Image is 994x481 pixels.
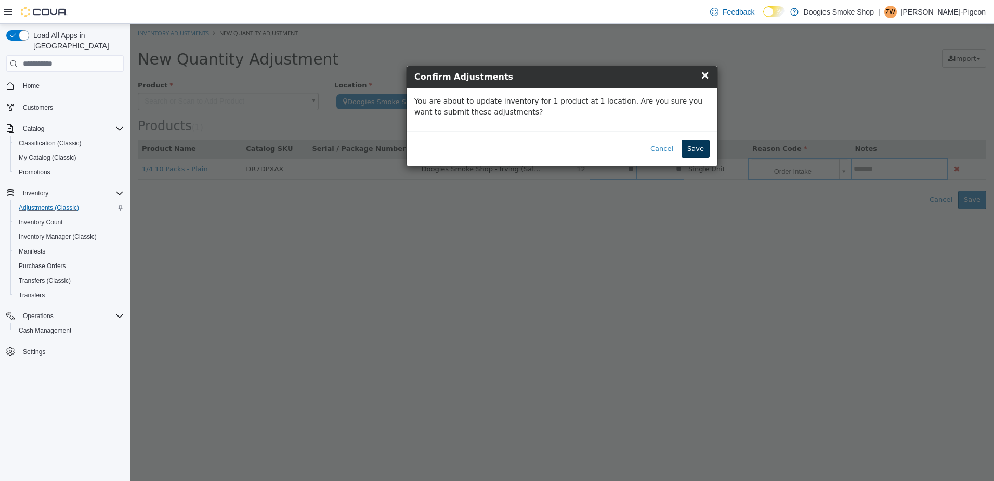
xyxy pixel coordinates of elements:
span: Inventory Count [15,216,124,229]
p: | [878,6,880,18]
span: Inventory Manager (Classic) [19,233,97,241]
button: Operations [2,309,128,323]
a: Settings [19,346,49,358]
button: Settings [2,344,128,359]
span: ZW [885,6,895,18]
span: Classification (Classic) [15,137,124,149]
span: Settings [19,345,124,358]
p: [PERSON_NAME]-Pigeon [901,6,986,18]
span: Feedback [723,7,754,17]
span: Customers [19,100,124,113]
span: Transfers (Classic) [19,276,71,285]
button: Customers [2,99,128,115]
button: Cash Management [10,323,128,338]
a: Manifests [15,245,49,258]
span: Transfers [19,291,45,299]
button: Promotions [10,165,128,180]
button: Catalog [19,122,48,135]
a: My Catalog (Classic) [15,151,81,164]
span: Home [19,79,124,92]
span: Manifests [15,245,124,258]
a: Purchase Orders [15,260,70,272]
button: Inventory Count [10,215,128,230]
button: Inventory [19,187,53,199]
p: Doogies Smoke Shop [804,6,874,18]
span: Operations [23,312,54,320]
button: Inventory Manager (Classic) [10,230,128,244]
span: Manifests [19,247,45,256]
button: Home [2,78,128,93]
a: Cash Management [15,324,75,337]
button: Inventory [2,186,128,200]
a: Transfers [15,289,49,301]
button: Manifests [10,244,128,259]
a: Feedback [706,2,758,22]
span: My Catalog (Classic) [15,151,124,164]
span: Inventory Manager (Classic) [15,231,124,243]
button: Save [552,116,580,134]
span: Cash Management [15,324,124,337]
a: Inventory Count [15,216,67,229]
button: Catalog [2,121,128,136]
button: Cancel [515,116,549,134]
nav: Complex example [6,74,124,386]
button: Transfers [10,288,128,302]
a: Classification (Classic) [15,137,86,149]
span: Transfers (Classic) [15,274,124,287]
span: Transfers [15,289,124,301]
span: Cash Management [19,326,71,335]
span: Operations [19,310,124,322]
span: Adjustments (Classic) [19,204,79,212]
button: My Catalog (Classic) [10,150,128,165]
span: Purchase Orders [19,262,66,270]
span: Purchase Orders [15,260,124,272]
img: Cova [21,7,68,17]
span: Inventory [19,187,124,199]
span: Promotions [15,166,124,179]
span: Classification (Classic) [19,139,82,147]
span: Catalog [23,124,44,133]
h4: Confirm Adjustments [284,47,580,59]
span: Customers [23,104,53,112]
a: Inventory Manager (Classic) [15,231,101,243]
span: Home [23,82,40,90]
a: Transfers (Classic) [15,274,75,287]
span: My Catalog (Classic) [19,154,76,162]
span: Load All Apps in [GEOGRAPHIC_DATA] [29,30,124,51]
span: Inventory Count [19,218,63,226]
span: × [570,45,580,57]
span: Promotions [19,168,50,176]
button: Purchase Orders [10,259,128,273]
span: Inventory [23,189,48,197]
a: Home [19,80,44,92]
p: You are about to update inventory for 1 product at 1 location. Are you sure you want to submit th... [284,72,580,94]
a: Customers [19,102,57,114]
button: Classification (Classic) [10,136,128,150]
a: Adjustments (Classic) [15,201,83,214]
a: Promotions [15,166,55,179]
button: Adjustments (Classic) [10,200,128,215]
span: Adjustments (Classic) [15,201,124,214]
div: Zoe White-Pigeon [884,6,897,18]
button: Operations [19,310,58,322]
span: Settings [23,348,45,356]
input: Dark Mode [763,6,785,17]
button: Transfers (Classic) [10,273,128,288]
span: Catalog [19,122,124,135]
